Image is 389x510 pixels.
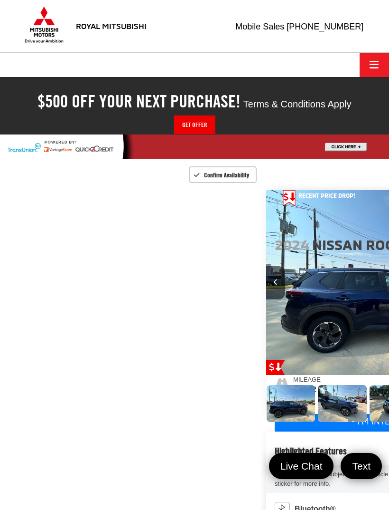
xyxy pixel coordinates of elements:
[189,166,257,183] button: Confirm Availability
[267,385,315,422] a: Expand Photo 0
[275,236,309,253] span: 2024
[318,385,366,422] a: Expand Photo 1
[174,115,215,134] a: Get Offer
[360,53,389,77] button: Click to show site navigation
[276,460,327,472] span: Live Chat
[275,446,347,456] h2: Highlighted Features
[266,385,315,422] img: 2024 Nissan Rogue SV
[317,385,367,422] img: 2024 Nissan Rogue SV
[283,190,296,206] span: Get Price Drop Alert
[76,21,147,30] h3: Royal Mitsubishi
[243,99,352,109] span: Terms & Conditions Apply
[235,22,284,31] span: Mobile Sales
[266,360,285,375] a: Get Price Drop Alert
[341,453,382,479] a: Text
[347,460,375,472] span: Text
[204,171,249,179] span: Confirm Availability
[287,22,363,31] span: [PHONE_NUMBER]
[298,192,355,200] span: Recent Price Drop!
[269,453,334,479] a: Live Chat
[37,92,241,111] h2: $500 off your next purchase!
[266,266,285,299] button: Previous image
[23,6,65,43] img: Mitsubishi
